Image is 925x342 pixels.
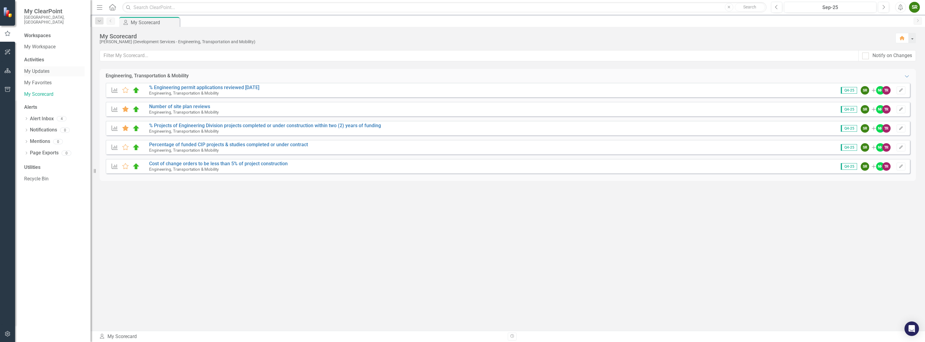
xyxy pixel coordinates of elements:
[876,162,885,171] div: NH
[24,44,85,50] a: My Workspace
[24,91,85,98] a: My Scorecard
[784,2,876,13] button: Sep-25
[841,106,857,113] span: Q4-25
[30,150,59,156] a: Page Exports
[132,106,140,113] img: On Track (80% or higher)
[100,40,889,44] div: [PERSON_NAME] (Development Services - Engineering, Transportation and Mobility)
[876,86,885,95] div: NH
[149,110,219,115] small: Engineering, Transportation & Mobility
[743,5,756,9] span: Search
[100,33,889,40] div: My Scorecard
[132,125,140,132] img: On Track (80% or higher)
[909,2,920,13] button: SR
[24,15,85,25] small: [GEOGRAPHIC_DATA], [GEOGRAPHIC_DATA]
[876,105,885,114] div: NH
[149,104,210,109] a: Number of site plan reviews
[132,87,140,94] img: On Track (80% or higher)
[861,124,869,133] div: SR
[30,138,50,145] a: Mentions
[149,85,259,90] a: % Engineering permit applications reviewed [DATE]
[149,142,308,147] a: Percentage of funded CIP projects & studies completed or under contract
[149,148,219,153] small: Engineering, Transportation & Mobility
[872,52,912,59] div: Notify on Changes
[24,68,85,75] a: My Updates
[53,139,63,144] div: 0
[122,2,767,13] input: Search ClearPoint...
[861,105,869,114] div: SR
[876,124,885,133] div: NH
[904,321,919,336] div: Open Intercom Messenger
[149,123,381,128] a: % Projects of Engineering Division projects completed or under construction within two (2) years ...
[786,4,874,11] div: Sep-25
[861,162,869,171] div: SR
[24,104,85,111] div: Alerts
[876,143,885,152] div: NH
[24,176,85,182] a: Recycle Bin
[24,164,85,171] div: Utilities
[131,19,178,26] div: My Scorecard
[60,127,70,133] div: 0
[841,144,857,151] span: Q4-25
[100,50,859,61] input: Filter My Scorecard...
[735,3,765,11] button: Search
[106,73,189,79] div: Engineering, Transportation & Mobility
[149,129,219,134] small: Engineering, Transportation & Mobility
[99,333,503,340] div: My Scorecard
[30,115,54,122] a: Alert Inbox
[132,144,140,151] img: On Track (80% or higher)
[132,163,140,170] img: On Track (80% or higher)
[30,127,57,134] a: Notifications
[882,86,891,95] div: TR
[24,32,51,39] div: Workspaces
[57,116,66,121] div: 4
[24,79,85,86] a: My Favorites
[861,86,869,95] div: SR
[149,91,219,95] small: Engineering, Transportation & Mobility
[62,150,71,156] div: 0
[149,161,288,166] a: Cost of change orders to be less than 5% of project construction
[24,8,85,15] span: My ClearPoint
[841,125,857,132] span: Q4-25
[149,167,219,172] small: Engineering, Transportation & Mobility
[841,163,857,170] span: Q4-25
[882,105,891,114] div: TR
[3,7,14,17] img: ClearPoint Strategy
[861,143,869,152] div: SR
[882,124,891,133] div: TR
[882,143,891,152] div: TR
[882,162,891,171] div: TR
[24,56,85,63] div: Activities
[841,87,857,94] span: Q4-25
